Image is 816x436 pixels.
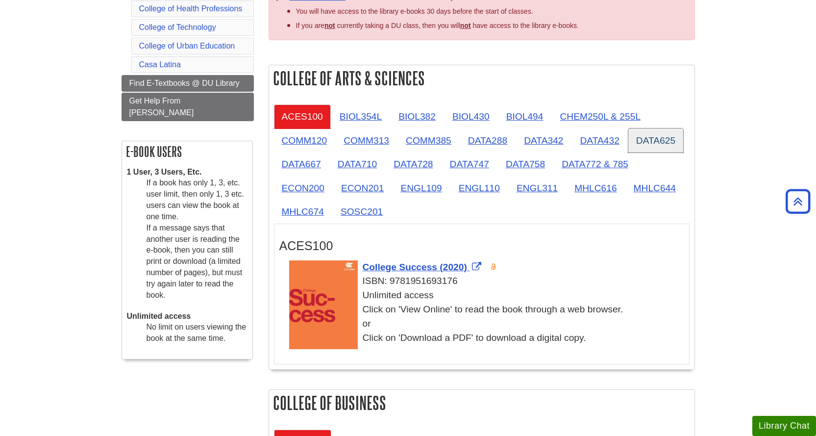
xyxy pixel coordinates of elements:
a: College of Health Professions [139,4,243,13]
span: College Success (2020) [363,262,467,272]
a: DATA728 [386,152,441,176]
a: Find E-Textbooks @ DU Library [122,75,254,92]
a: CHEM250L & 255L [552,104,648,128]
a: COMM385 [398,128,459,153]
u: not [460,22,471,29]
a: COMM313 [336,128,397,153]
a: DATA432 [572,128,627,153]
img: Cover Art [289,260,358,349]
dt: Unlimited access [127,311,247,322]
div: Unlimited access Click on 'View Online' to read the book through a web browser. or Click on 'Down... [289,288,684,345]
a: SOSC201 [333,200,391,224]
a: DATA758 [498,152,553,176]
a: ENGL311 [509,176,566,200]
a: MHLC616 [567,176,624,200]
a: Back to Top [782,195,814,208]
a: ENGL109 [393,176,449,200]
span: You will have access to the library e-books 30 days before the start of classes. [296,7,533,15]
a: BIOL494 [498,104,551,128]
a: DATA288 [460,128,515,153]
a: College of Urban Education [139,42,235,50]
a: BIOL382 [391,104,444,128]
h2: E-book Users [122,141,252,162]
button: Library Chat [752,416,816,436]
span: If you are currently taking a DU class, then you will have access to the library e-books. [296,22,579,29]
h3: ACES100 [279,239,684,253]
a: ENGL110 [451,176,508,200]
a: MHLC674 [274,200,332,224]
a: Get Help From [PERSON_NAME] [122,93,254,121]
a: DATA342 [516,128,571,153]
span: Find E-Textbooks @ DU Library [129,79,240,87]
span: Get Help From [PERSON_NAME] [129,97,194,117]
strong: not [324,22,335,29]
a: ECON201 [333,176,392,200]
a: Casa Latina [139,60,181,69]
a: Link opens in new window [363,262,484,272]
a: DATA625 [628,128,683,153]
h2: College of Arts & Sciences [269,65,694,91]
dd: If a book has only 1, 3, etc. user limit, then only 1, 3 etc. users can view the book at one time... [147,178,247,301]
a: MHLC644 [626,176,684,200]
a: DATA747 [442,152,497,176]
a: ACES100 [274,104,331,128]
h2: College of Business [269,390,694,416]
a: DATA772 & 785 [554,152,636,176]
a: ECON200 [274,176,332,200]
a: BIOL430 [445,104,497,128]
dd: No limit on users viewing the book at the same time. [147,322,247,344]
a: DATA667 [274,152,329,176]
a: College of Technology [139,23,216,31]
img: Open Access [490,263,497,271]
a: DATA710 [330,152,385,176]
a: COMM120 [274,128,335,153]
a: BIOL354L [332,104,390,128]
div: ISBN: 9781951693176 [289,274,684,288]
dt: 1 User, 3 Users, Etc. [127,167,247,178]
